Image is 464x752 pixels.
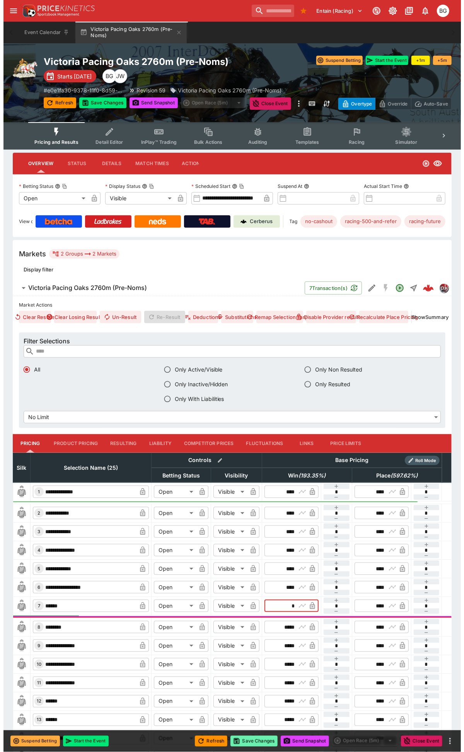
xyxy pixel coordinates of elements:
div: Open [150,600,193,612]
label: Market Actions [15,299,442,311]
img: blank-silk.png [12,525,24,538]
th: Controls [148,453,259,468]
div: Visible [210,600,244,612]
img: PriceKinetics [34,5,91,11]
img: harness_racing.png [9,56,34,80]
span: Auditing [245,139,264,145]
button: Resulting [101,434,139,453]
h6: Victoria Pacing Oaks 2760m (Pre-Noms) [25,284,143,292]
span: Win(193.35%) [276,471,331,480]
p: Copy To Clipboard [40,86,121,94]
button: Fluctuations [237,434,286,453]
button: Display StatusCopy To Clipboard [138,184,144,189]
button: Open [389,281,403,295]
button: Toggle light/dark mode [382,4,396,18]
span: 3 [33,529,39,534]
span: Selection Name (25) [52,463,123,472]
input: search [248,5,291,17]
button: Copy To Clipboard [235,184,241,189]
img: blank-silk.png [12,695,24,708]
div: Open [150,677,193,689]
p: Cerberus [246,218,269,225]
button: Override [372,98,408,110]
button: Copy To Clipboard [145,184,151,189]
button: Bulk edit [212,455,222,466]
div: Visible [102,192,171,205]
button: Event Calendar [16,22,70,43]
img: blank-silk.png [12,563,24,575]
div: split button [329,735,394,746]
button: Actions [172,154,206,173]
span: 1 [33,489,38,495]
span: Racing [345,139,361,145]
em: ( 597.62 %) [387,471,414,480]
div: Visible [210,563,244,575]
div: Ben Grimstone [99,69,113,83]
p: Scheduled Start [188,183,227,189]
button: Deductions [185,311,215,323]
a: Cerberus [230,215,276,228]
button: Victoria Pacing Oaks 2760m (Pre-Noms) [72,22,183,43]
span: 13 [32,717,39,723]
span: Roll Mode [409,457,436,464]
div: Open [150,639,193,652]
p: Display Status [102,183,137,189]
div: Open [150,563,193,575]
button: Remap Selection Target [253,311,300,323]
button: Straight [403,281,417,295]
span: Only Resulted [312,380,347,388]
button: Close Event [246,97,288,110]
svg: Open [419,160,426,167]
svg: Open [392,283,401,293]
span: 5 [33,566,39,571]
div: Visible [210,507,244,519]
div: Visible [210,658,244,670]
div: Open [150,581,193,593]
span: Only With Liabilities [171,395,221,403]
div: Visible [210,544,244,556]
span: Betting Status [150,471,205,480]
h5: Markets [15,249,43,258]
div: Visible [210,581,244,593]
button: Match Times [126,154,172,173]
button: Clear Losing Results [51,311,93,323]
span: 8 [33,624,39,630]
svg: Visible [430,159,439,168]
div: Visible [210,525,244,538]
div: 2 Groups 2 Markets [49,249,113,259]
span: Simulator [392,139,414,145]
img: blank-silk.png [12,507,24,519]
div: Betting Target: cerberus [337,215,398,228]
button: Notifications [415,4,429,18]
span: racing-500-and-refer [337,218,398,225]
button: Suspend At [300,184,306,189]
div: Visible [210,677,244,689]
button: Substitutions [218,311,250,323]
button: Ben Grimstone [431,2,448,19]
div: split button [177,97,243,108]
em: ( 193.35 %) [295,471,322,480]
button: more [442,737,451,746]
img: blank-silk.png [12,581,24,593]
button: more [291,97,300,110]
img: blank-silk.png [12,714,24,726]
div: Open [150,544,193,556]
span: 9 [33,643,39,648]
button: Status [56,154,91,173]
span: 12 [32,699,39,704]
button: Bookmarks [294,5,306,17]
span: racing-future [401,218,442,225]
button: Un-Result [96,311,138,323]
button: Select Tenant [309,5,364,17]
button: Refresh [40,97,73,108]
button: Actual Start Time [400,184,406,189]
img: blank-silk.png [12,544,24,556]
span: 4 [33,547,39,553]
span: Visibility [213,471,253,480]
div: Open [150,714,193,726]
img: blank-silk.png [12,621,24,633]
button: Disable Provider resulting [303,311,352,323]
span: Only Non Resulted [312,365,359,373]
p: Auto-Save [420,100,445,108]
